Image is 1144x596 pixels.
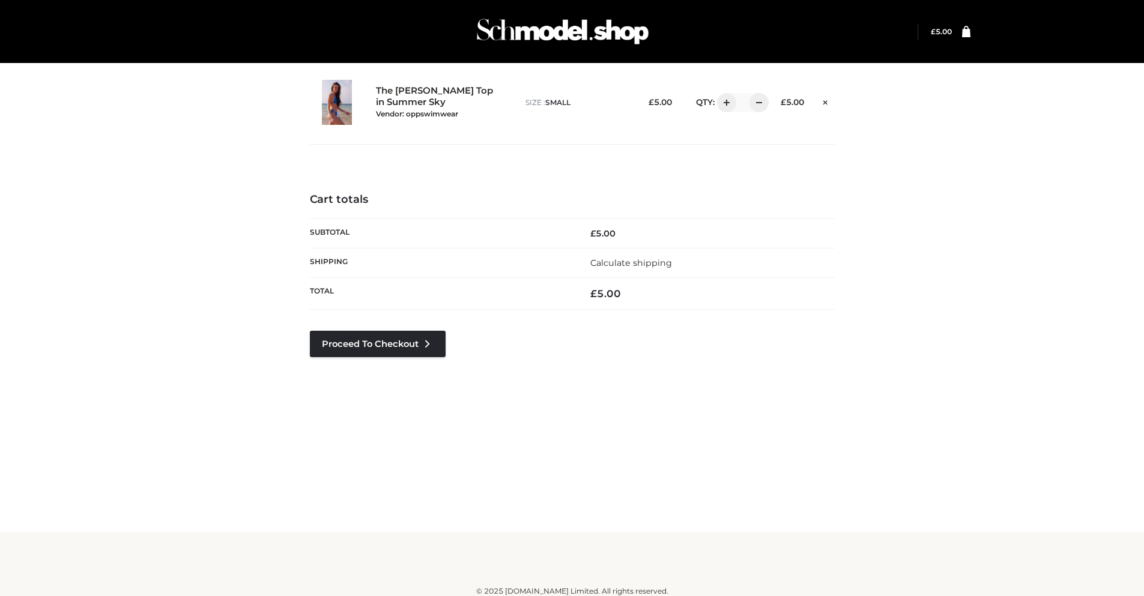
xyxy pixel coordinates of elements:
[931,27,952,36] bdi: 5.00
[310,248,572,277] th: Shipping
[525,97,628,108] p: size :
[310,193,835,206] h4: Cart totals
[590,257,672,268] a: Calculate shipping
[590,228,616,239] bdi: 5.00
[649,97,672,107] bdi: 5.00
[473,8,653,55] img: Schmodel Admin 964
[781,97,786,107] span: £
[590,287,597,300] span: £
[816,93,834,109] a: Remove this item
[376,85,500,119] a: The [PERSON_NAME] Top in Summer SkyVendor: oppswimwear
[376,109,458,118] small: Vendor: oppswimwear
[649,97,654,107] span: £
[931,27,952,36] a: £5.00
[684,93,760,112] div: QTY:
[590,287,621,300] bdi: 5.00
[931,27,936,36] span: £
[310,278,572,310] th: Total
[545,98,570,107] span: SMALL
[310,331,446,357] a: Proceed to Checkout
[310,218,572,248] th: Subtotal
[590,228,596,239] span: £
[781,97,804,107] bdi: 5.00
